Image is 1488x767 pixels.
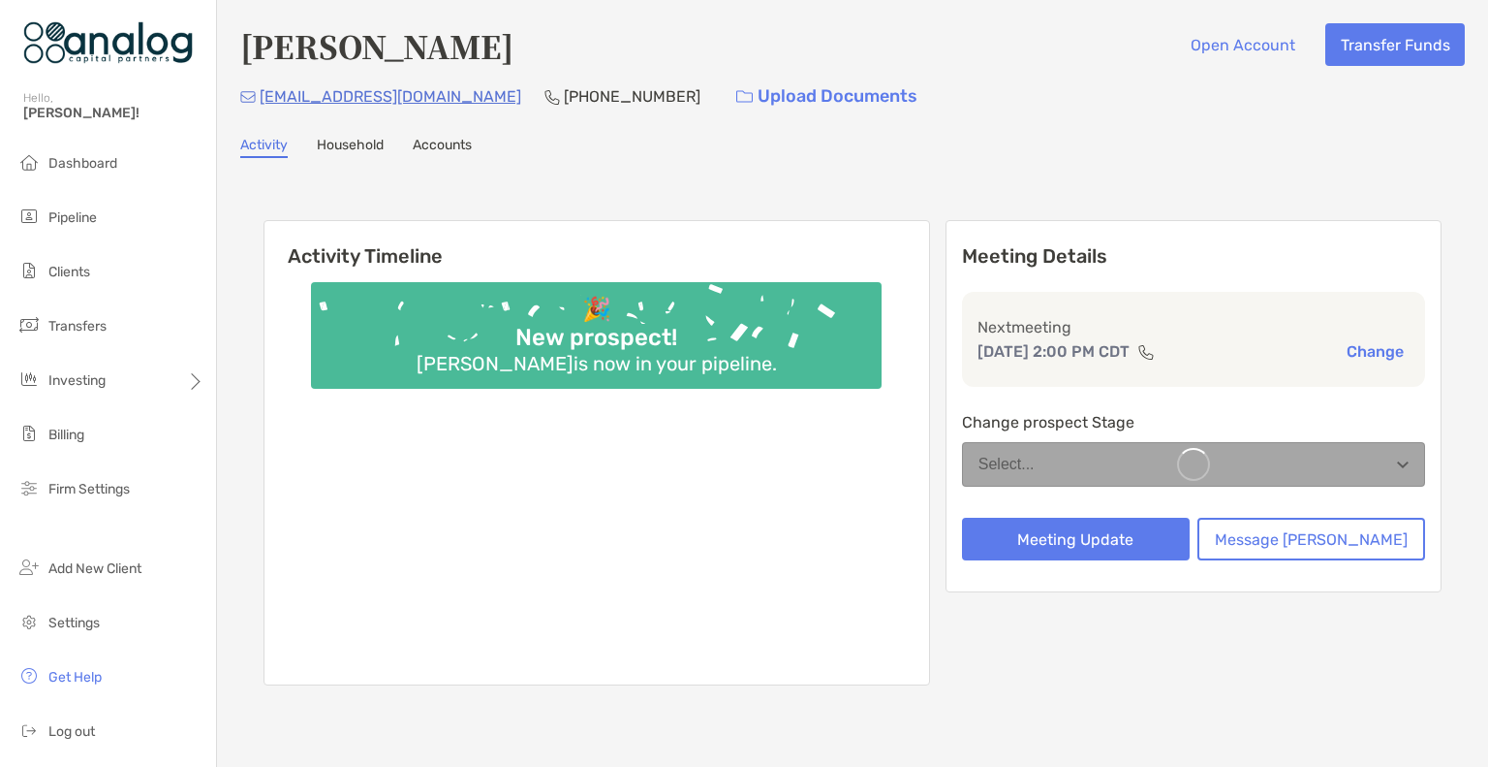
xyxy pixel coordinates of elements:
span: Firm Settings [48,481,130,497]
img: get-help icon [17,664,41,687]
span: Get Help [48,669,102,686]
img: Email Icon [240,91,256,103]
button: Transfer Funds [1325,23,1465,66]
p: Meeting Details [962,244,1425,269]
img: Zoe Logo [23,8,193,78]
a: Accounts [413,137,472,158]
p: Change prospect Stage [962,410,1425,434]
img: transfers icon [17,313,41,336]
img: dashboard icon [17,150,41,174]
img: settings icon [17,610,41,633]
p: [PHONE_NUMBER] [564,84,700,109]
img: billing icon [17,422,41,445]
div: New prospect! [508,324,685,352]
span: Dashboard [48,155,117,172]
span: Clients [48,264,90,280]
h4: [PERSON_NAME] [240,23,513,68]
img: pipeline icon [17,205,41,228]
button: Change [1341,341,1410,362]
span: Investing [48,372,106,389]
button: Meeting Update [962,518,1190,560]
img: button icon [736,90,753,104]
img: logout icon [17,719,41,742]
a: Activity [240,137,288,158]
a: Upload Documents [724,76,930,117]
span: Settings [48,615,100,631]
p: [DATE] 2:00 PM CDT [977,339,1130,364]
div: [PERSON_NAME] is now in your pipeline. [409,352,785,375]
span: Billing [48,427,84,443]
img: communication type [1137,344,1155,360]
img: Phone Icon [544,89,560,105]
div: 🎉 [574,296,619,324]
span: Log out [48,723,95,740]
button: Message [PERSON_NAME] [1197,518,1425,560]
span: Transfers [48,318,107,335]
button: Open Account [1175,23,1310,66]
img: investing icon [17,368,41,391]
span: [PERSON_NAME]! [23,105,204,121]
a: Household [317,137,384,158]
img: clients icon [17,259,41,282]
p: Next meeting [977,315,1410,339]
span: Add New Client [48,560,141,577]
h6: Activity Timeline [264,221,929,268]
img: firm-settings icon [17,476,41,499]
p: [EMAIL_ADDRESS][DOMAIN_NAME] [260,84,521,109]
span: Pipeline [48,209,97,226]
img: add_new_client icon [17,556,41,579]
